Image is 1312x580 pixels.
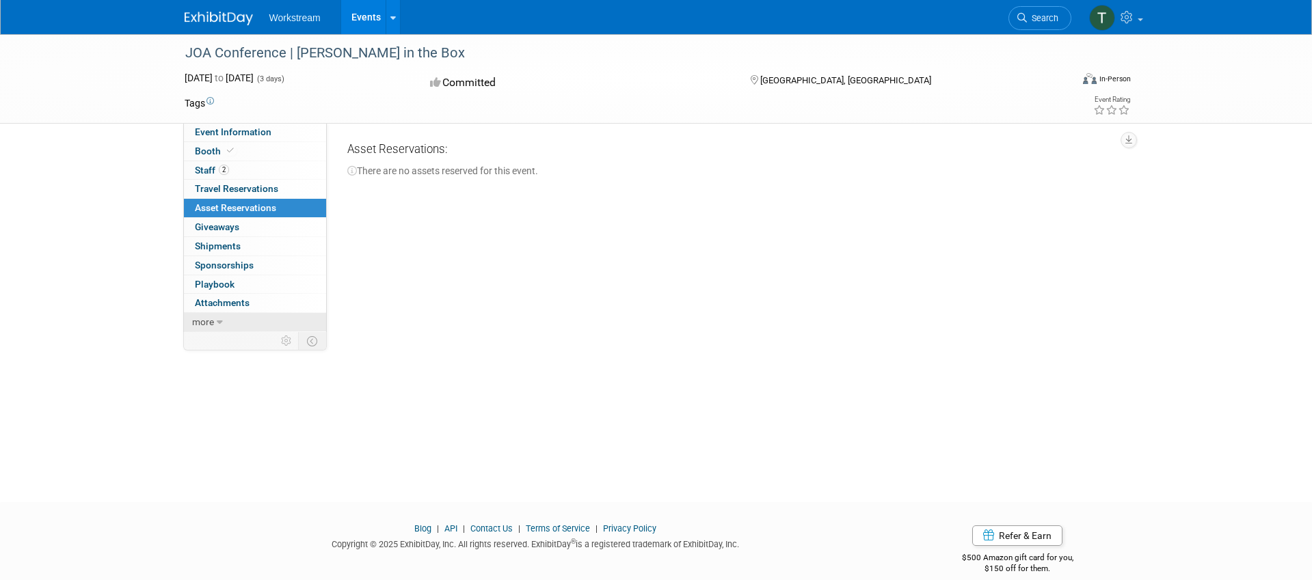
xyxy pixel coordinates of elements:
[195,260,254,271] span: Sponsorships
[192,316,214,327] span: more
[907,543,1128,575] div: $500 Amazon gift card for you,
[185,96,214,110] td: Tags
[184,161,326,180] a: Staff2
[571,538,576,545] sup: ®
[184,218,326,236] a: Giveaways
[185,12,253,25] img: ExhibitDay
[184,199,326,217] a: Asset Reservations
[195,146,237,156] span: Booth
[184,313,326,331] a: more
[184,237,326,256] a: Shipments
[184,180,326,198] a: Travel Reservations
[1089,5,1115,31] img: Tanner Michaelis
[603,523,656,534] a: Privacy Policy
[184,123,326,141] a: Event Information
[414,523,431,534] a: Blog
[195,165,229,176] span: Staff
[347,141,448,160] div: Asset Reservations:
[526,523,590,534] a: Terms of Service
[213,72,226,83] span: to
[433,523,442,534] span: |
[256,74,284,83] span: (3 days)
[426,71,728,95] div: Committed
[444,523,457,534] a: API
[298,332,326,350] td: Toggle Event Tabs
[991,71,1132,92] div: Event Format
[184,275,326,294] a: Playbook
[1027,13,1058,23] span: Search
[184,294,326,312] a: Attachments
[907,563,1128,575] div: $150 off for them.
[219,165,229,175] span: 2
[760,75,931,85] span: [GEOGRAPHIC_DATA], [GEOGRAPHIC_DATA]
[347,160,1118,178] div: There are no assets reserved for this event.
[1083,73,1097,84] img: Format-Inperson.png
[184,142,326,161] a: Booth
[1008,6,1071,30] a: Search
[195,183,278,194] span: Travel Reservations
[275,332,299,350] td: Personalize Event Tab Strip
[227,147,234,154] i: Booth reservation complete
[195,279,235,290] span: Playbook
[195,126,271,137] span: Event Information
[184,256,326,275] a: Sponsorships
[195,202,276,213] span: Asset Reservations
[1093,96,1130,103] div: Event Rating
[185,535,887,551] div: Copyright © 2025 ExhibitDay, Inc. All rights reserved. ExhibitDay is a registered trademark of Ex...
[195,297,250,308] span: Attachments
[592,523,601,534] span: |
[269,12,321,23] span: Workstream
[180,41,1051,66] div: JOA Conference | [PERSON_NAME] in the Box
[1099,74,1131,84] div: In-Person
[185,72,254,83] span: [DATE] [DATE]
[459,523,468,534] span: |
[972,525,1062,546] a: Refer & Earn
[515,523,524,534] span: |
[195,240,241,251] span: Shipments
[470,523,513,534] a: Contact Us
[195,221,239,232] span: Giveaways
